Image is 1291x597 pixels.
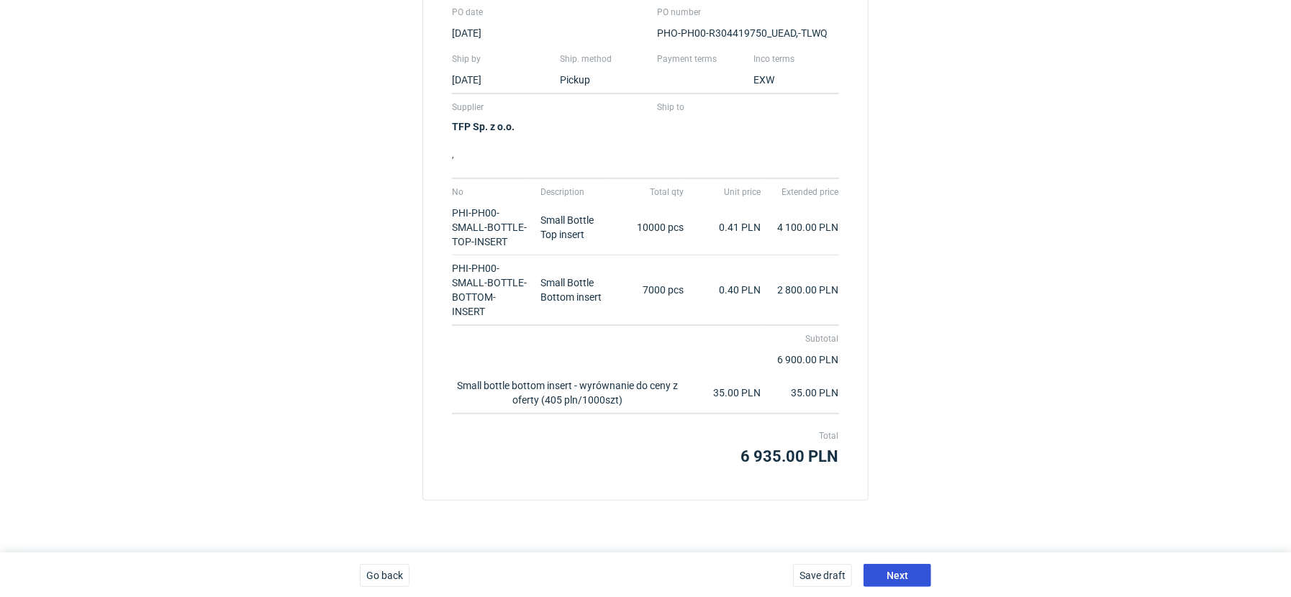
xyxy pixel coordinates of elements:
td: , [452,115,645,178]
td: PHI-PH00-SMALL-BOTTLE-TOP-INSERT [452,200,530,255]
td: 10000 pcs [607,200,684,255]
th: Unit price [684,178,762,200]
td: PHO-PH00-R304419750_UEAD,-TLWQ [645,20,839,46]
button: Save draft [793,564,852,587]
th: Description [530,178,607,200]
th: Ship. method [549,46,646,67]
td: 0.41 PLN [684,200,762,255]
td: 6 900.00 PLN [452,347,839,373]
td: EXW [743,67,840,94]
td: [DATE] [452,67,549,94]
td: 35.00 PLN [761,373,839,414]
h4: TFP Sp. z o.o. [452,121,645,133]
span: Next [887,570,908,580]
td: 7000 pcs [607,255,684,326]
th: Subtotal [452,325,839,347]
th: Total [452,414,839,444]
th: Supplier [452,94,645,115]
th: Extended price [761,178,839,200]
span: Go back [366,570,403,580]
strong: 6 935.00 PLN [740,447,838,465]
td: PHI-PH00-SMALL-BOTTLE-BOTTOM-INSERT [452,255,530,326]
button: Next [864,564,931,587]
th: Ship by [452,46,549,67]
th: Payment terms [645,46,743,67]
td: Small bottle bottom insert - wyrównanie do ceny z oferty (405 pln/1000szt) [452,373,684,414]
td: [DATE] [452,20,645,46]
td: Small Bottle Bottom insert [530,255,607,326]
td: 4 100.00 PLN [761,200,839,255]
th: Ship to [645,94,839,115]
td: Small Bottle Top insert [530,200,607,255]
td: Pickup [549,67,646,94]
td: 2 800.00 PLN [761,255,839,326]
th: Inco terms [743,46,840,67]
th: No [452,178,530,200]
td: 0.40 PLN [684,255,762,326]
td: 35.00 PLN [684,373,762,414]
button: Go back [360,564,409,587]
span: Save draft [799,570,846,580]
th: Total qty [607,178,684,200]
